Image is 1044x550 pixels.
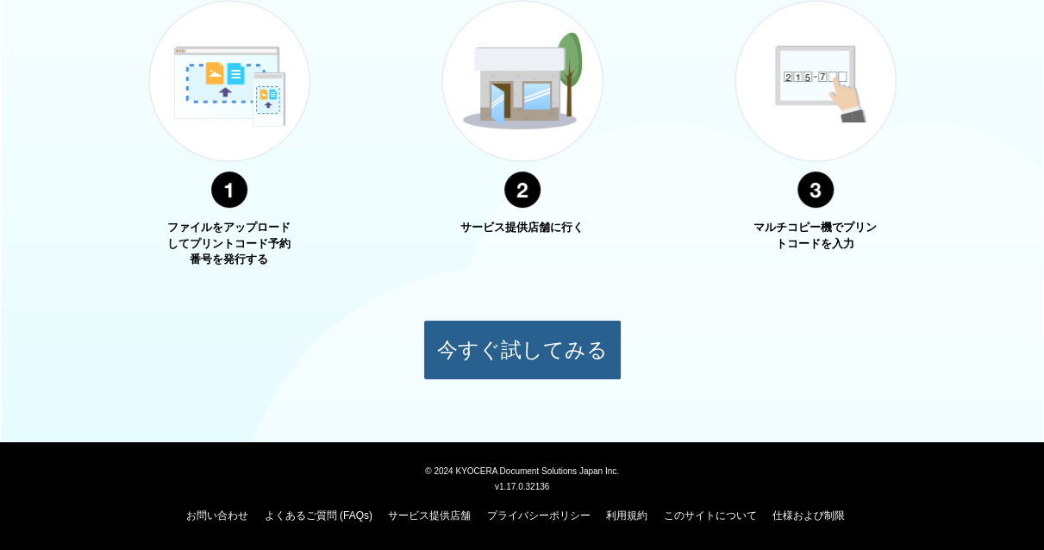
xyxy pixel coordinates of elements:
p: サービス提供店舗に行く [458,220,587,236]
button: 今すぐ試してみる [423,320,622,380]
a: サービス提供店舗 [388,509,471,522]
a: よくあるご質問 (FAQs) [265,509,372,522]
a: お問い合わせ [186,509,248,522]
p: マルチコピー機でプリントコードを入力 [751,220,880,252]
a: プライバシーポリシー [487,509,591,522]
a: このサイトについて [663,509,756,522]
a: 利用規約 [606,509,647,522]
span: © 2024 KYOCERA Document Solutions Japan Inc. [425,465,619,476]
a: 仕様および制限 [772,509,845,522]
span: v1.17.0.32136 [495,481,549,491]
p: ファイルをアップロードしてプリントコード予約番号を発行する [165,220,294,268]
